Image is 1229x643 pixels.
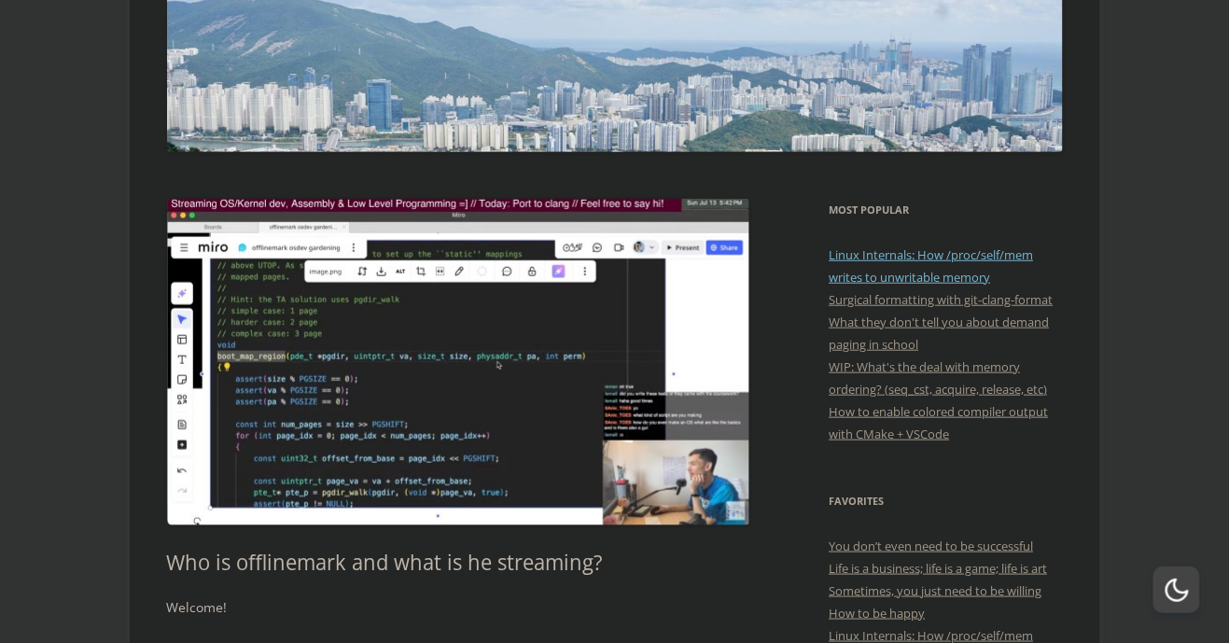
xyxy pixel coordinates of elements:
a: Linux Internals: How /proc/self/mem writes to unwritable memory [830,246,1034,286]
a: Surgical formatting with git-clang-format [830,291,1054,308]
h3: Most Popular [830,199,1063,221]
h1: Who is offlinemark and what is he streaming? [167,550,750,574]
a: WIP: What's the deal with memory ordering? (seq_cst, acquire, release, etc) [830,358,1048,398]
a: How to enable colored compiler output with CMake + VSCode [830,403,1049,442]
p: Welcome! [167,596,750,619]
a: Life is a business; life is a game; life is art [830,560,1048,577]
a: How to be happy [830,605,926,622]
h3: Favorites [830,490,1063,512]
a: What they don't tell you about demand paging in school [830,314,1050,353]
a: You don’t even need to be successful [830,538,1034,554]
a: Sometimes, you just need to be willing [830,582,1042,599]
